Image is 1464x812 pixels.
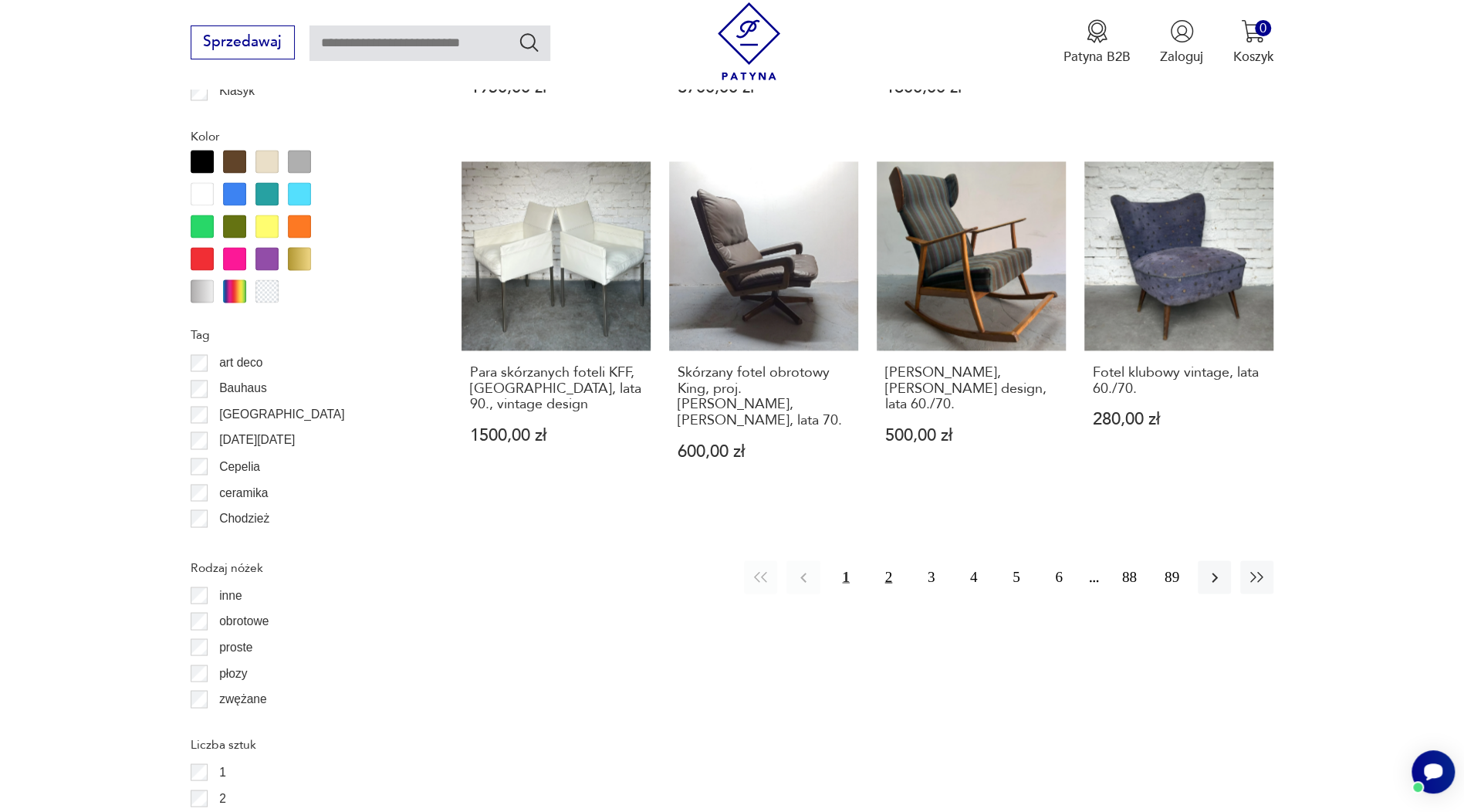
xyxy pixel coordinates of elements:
a: Ikona medaluPatyna B2B [1063,19,1131,66]
p: Tag [191,325,418,345]
a: Skórzany fotel obrotowy King, proj. Andre Vanderbeuck, Strassle, lata 70.Skórzany fotel obrotowy ... [669,161,858,496]
a: Para skórzanych foteli KFF, Niemcy, lata 90., vintage designPara skórzanych foteli KFF, [GEOGRAPH... [462,161,651,496]
h3: Para skórzanych foteli KFF, [GEOGRAPHIC_DATA], lata 90., vintage design [470,365,642,412]
img: Ikona medalu [1085,19,1109,43]
p: 600,00 zł [678,443,850,459]
button: Szukaj [518,31,540,53]
button: Zaloguj [1160,19,1203,66]
p: obrotowe [219,611,269,631]
button: 89 [1155,560,1188,594]
div: 0 [1255,20,1271,36]
p: 1800,00 zł [885,80,1057,96]
p: 1500,00 zł [470,428,642,444]
p: zwężane [219,689,267,709]
p: [DATE][DATE] [219,430,295,450]
p: inne [219,585,242,605]
a: Fotel klubowy vintage, lata 60./70.Fotel klubowy vintage, lata 60./70.280,00 zł [1084,161,1273,496]
p: Rodzaj nóżek [191,557,418,577]
p: 2 [219,788,226,808]
p: 1 [219,762,226,782]
button: 0Koszyk [1232,19,1273,66]
img: Ikona koszyka [1241,19,1265,43]
button: Sprzedawaj [191,25,295,59]
button: 6 [1042,560,1075,594]
p: Cepelia [219,456,260,476]
p: płozy [219,663,247,683]
p: 3700,00 zł [678,80,850,96]
button: 5 [999,560,1033,594]
p: Zaloguj [1160,48,1203,66]
img: Patyna - sklep z meblami i dekoracjami vintage [710,2,788,80]
p: Chodzież [219,508,269,528]
p: Bauhaus [219,378,267,398]
button: 2 [872,560,905,594]
h3: [PERSON_NAME], [PERSON_NAME] design, lata 60./70. [885,365,1057,412]
p: 280,00 zł [1093,411,1265,428]
p: Patyna B2B [1063,48,1131,66]
p: Liczba sztuk [191,734,418,754]
iframe: Smartsupp widget button [1412,750,1455,793]
p: 500,00 zł [885,428,1057,444]
img: Ikonka użytkownika [1170,19,1194,43]
p: Klasyk [219,81,255,101]
button: Patyna B2B [1063,19,1131,66]
h3: Skórzany fotel obrotowy King, proj. [PERSON_NAME], [PERSON_NAME], lata 70. [678,365,850,428]
p: proste [219,637,252,657]
button: 3 [915,560,948,594]
p: Koszyk [1232,48,1273,66]
p: Ćmielów [219,534,265,554]
button: 88 [1113,560,1146,594]
p: [GEOGRAPHIC_DATA] [219,404,344,425]
h3: Fotel klubowy vintage, lata 60./70. [1093,365,1265,397]
button: 4 [957,560,990,594]
p: Kolor [191,127,418,147]
button: 1 [830,560,863,594]
p: art deco [219,353,262,373]
p: ceramika [219,482,268,502]
a: Fotel bujany, skandynawski design, lata 60./70.[PERSON_NAME], [PERSON_NAME] design, lata 60./70.5... [877,161,1066,496]
p: 1950,00 zł [470,80,642,96]
a: Sprzedawaj [191,37,295,49]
